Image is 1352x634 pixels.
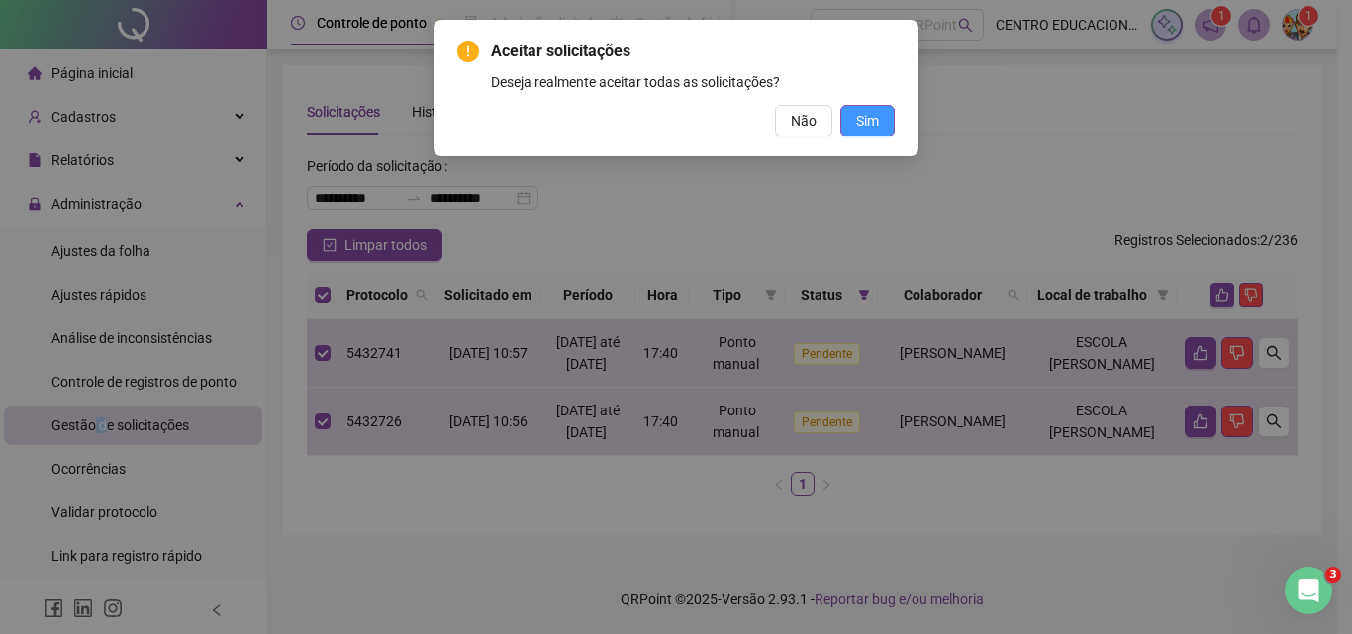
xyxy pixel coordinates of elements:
iframe: Intercom live chat [1285,567,1332,614]
button: Sim [840,105,895,136]
button: Não [775,105,832,136]
span: 3 [1325,567,1341,583]
div: Deseja realmente aceitar todas as solicitações? [491,71,895,93]
span: Sim [856,110,879,132]
span: Não [791,110,817,132]
span: exclamation-circle [457,41,479,62]
span: Aceitar solicitações [491,40,895,63]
